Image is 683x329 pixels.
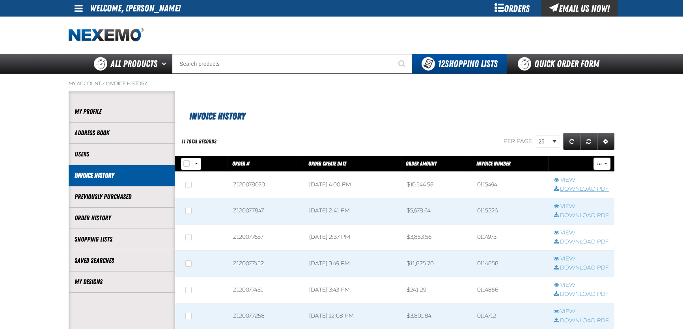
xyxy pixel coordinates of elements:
[106,80,147,87] a: Invoice History
[580,133,597,150] a: Reset grid action
[401,251,472,277] td: $11,825.70
[159,54,172,74] button: Open All Products pages
[554,264,609,272] a: Download PDF row action
[554,238,609,246] a: Download PDF row action
[507,54,614,74] a: Quick Order Form
[69,28,144,42] img: Nexemo logo
[554,282,609,289] a: View row action
[69,80,101,87] a: My Account
[401,172,472,198] td: $10,544.58
[548,156,614,172] th: Row actions
[412,54,507,74] button: You have 12 Shopping Lists. Open to view details
[75,256,169,265] a: Saved Searches
[554,212,609,219] a: Download PDF row action
[304,172,401,198] td: [DATE] 4:00 PM
[554,308,609,316] a: View row action
[554,203,609,210] a: View row action
[554,229,609,237] a: View row action
[75,277,169,286] a: My Designs
[228,277,304,303] td: Z120077451
[304,277,401,303] td: [DATE] 3:43 PM
[472,251,548,277] td: 0114858
[304,224,401,251] td: [DATE] 2:37 PM
[472,172,548,198] td: 0115494
[472,277,548,303] td: 0114856
[75,192,169,201] a: Previously Purchased
[401,198,472,224] td: $5,678.64
[597,162,601,167] span: ...
[304,198,401,224] td: [DATE] 2:41 PM
[75,128,169,138] a: Address Book
[504,138,534,145] span: Per page:
[392,54,412,74] button: Start Searching
[472,198,548,224] td: 0115226
[228,224,304,251] td: Z120077657
[304,251,401,277] td: [DATE] 3:49 PM
[192,158,201,170] button: Rows selection options
[554,177,609,184] a: View row action
[75,150,169,159] a: Users
[189,111,245,122] span: Invoice History
[597,133,614,150] a: Expand or Collapse Grid Settings
[110,57,157,71] span: All Products
[75,107,169,116] a: My Profile
[538,138,551,146] span: 25
[593,158,610,169] button: Mass Actions
[228,251,304,277] td: Z120077452
[472,224,548,251] td: 0114973
[476,160,511,167] a: Invoice Number
[228,198,304,224] td: Z120077847
[181,138,216,145] div: 11 total records
[228,172,304,198] td: Z120078020
[69,28,144,42] a: Home
[554,255,609,263] a: View row action
[438,58,498,69] span: Shopping Lists
[401,277,472,303] td: $241.29
[401,224,472,251] td: $3,853.56
[69,80,614,87] nav: Breadcrumbs
[308,160,346,167] a: Order Create Date
[554,317,609,325] a: Download PDF row action
[554,291,609,298] a: Download PDF row action
[232,160,250,167] a: Order #
[172,54,412,74] input: Search
[438,58,445,69] strong: 12
[75,214,169,223] a: Order History
[75,171,169,180] a: Invoice History
[563,133,580,150] a: Refresh grid action
[554,186,609,193] a: Download PDF row action
[102,80,105,87] span: /
[75,235,169,244] a: Shopping Lists
[406,160,437,167] a: Order Amount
